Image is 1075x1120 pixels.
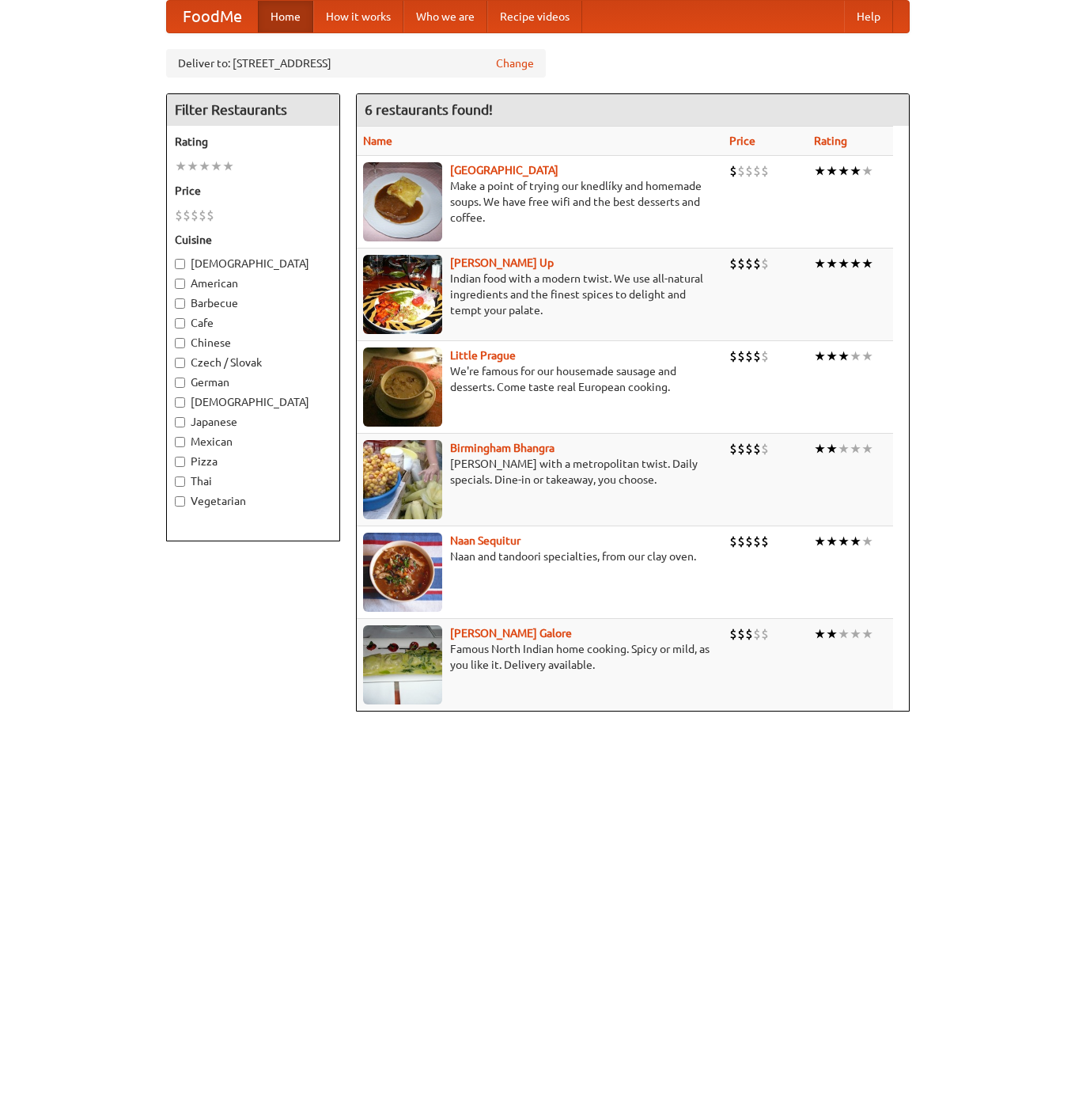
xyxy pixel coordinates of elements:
div: Deliver to: [STREET_ADDRESS] [166,49,546,78]
li: $ [729,347,737,365]
li: ★ [838,533,850,550]
li: $ [761,347,769,365]
li: ★ [861,162,873,180]
li: $ [183,207,191,224]
a: [PERSON_NAME] Galore [450,627,572,640]
li: ★ [861,440,873,457]
li: $ [206,207,214,224]
li: ★ [861,625,873,643]
a: [GEOGRAPHIC_DATA] [450,164,558,177]
li: $ [729,533,737,550]
a: Naan Sequitur [450,534,520,547]
li: ★ [826,625,838,643]
li: $ [745,255,753,272]
li: ★ [838,440,850,457]
li: ★ [814,255,826,272]
a: Recipe videos [487,1,582,32]
li: ★ [826,533,838,550]
li: ★ [861,533,873,550]
li: ★ [175,158,187,175]
li: ★ [199,158,210,175]
li: ★ [826,162,838,180]
li: $ [175,207,183,224]
li: ★ [861,255,873,272]
img: currygalore.jpg [363,625,442,704]
li: ★ [850,347,861,365]
li: ★ [838,347,850,365]
li: ★ [850,440,861,457]
label: Czech / Slovak [175,355,331,370]
input: Mexican [175,437,185,447]
a: Rating [814,135,847,147]
li: ★ [838,162,850,180]
p: Naan and tandoori specialties, from our clay oven. [363,549,717,564]
img: littleprague.jpg [363,347,442,427]
li: $ [745,625,753,643]
li: $ [729,625,737,643]
li: ★ [222,158,234,175]
input: Thai [175,476,185,487]
input: Barbecue [175,298,185,309]
b: Birmingham Bhangra [450,442,555,454]
p: Indian food with a modern twist. We use all-natural ingredients and the finest spices to delight ... [363,271,717,318]
li: $ [761,533,769,550]
li: $ [761,440,769,457]
input: Czech / Slovak [175,358,185,368]
li: $ [753,347,761,365]
input: American [175,279,185,289]
a: Price [729,135,755,147]
li: $ [753,625,761,643]
img: naansequitur.jpg [363,533,442,612]
h4: Filter Restaurants [167,94,339,126]
li: ★ [814,162,826,180]
img: bhangra.jpg [363,440,442,519]
li: $ [745,347,753,365]
a: Who we are [403,1,487,32]
li: ★ [861,347,873,365]
li: ★ [850,533,861,550]
li: ★ [814,347,826,365]
li: $ [761,162,769,180]
li: $ [729,162,737,180]
input: [DEMOGRAPHIC_DATA] [175,397,185,408]
p: Famous North Indian home cooking. Spicy or mild, as you like it. Delivery available. [363,641,717,673]
a: Little Prague [450,349,516,362]
h5: Price [175,183,331,199]
li: $ [753,533,761,550]
img: czechpoint.jpg [363,162,442,241]
label: Chinese [175,335,331,351]
label: Vegetarian [175,493,331,509]
label: Barbecue [175,295,331,311]
li: $ [761,625,769,643]
li: ★ [850,625,861,643]
li: ★ [814,533,826,550]
li: ★ [838,625,850,643]
h5: Rating [175,134,331,150]
label: [DEMOGRAPHIC_DATA] [175,394,331,410]
li: $ [745,162,753,180]
a: FoodMe [167,1,258,32]
li: $ [199,207,206,224]
input: Japanese [175,417,185,427]
li: $ [753,162,761,180]
label: Pizza [175,454,331,469]
li: ★ [814,440,826,457]
a: Name [363,135,392,147]
a: How it works [313,1,403,32]
input: [DEMOGRAPHIC_DATA] [175,259,185,269]
p: Make a point of trying our knedlíky and homemade soups. We have free wifi and the best desserts a... [363,178,717,226]
h5: Cuisine [175,232,331,248]
li: $ [745,533,753,550]
label: Mexican [175,434,331,450]
li: $ [737,533,745,550]
li: $ [737,347,745,365]
li: $ [737,162,745,180]
li: $ [753,440,761,457]
img: curryup.jpg [363,255,442,334]
b: [PERSON_NAME] Up [450,256,554,269]
input: Chinese [175,338,185,348]
p: [PERSON_NAME] with a metropolitan twist. Daily specials. Dine-in or takeaway, you choose. [363,456,717,488]
li: ★ [826,440,838,457]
